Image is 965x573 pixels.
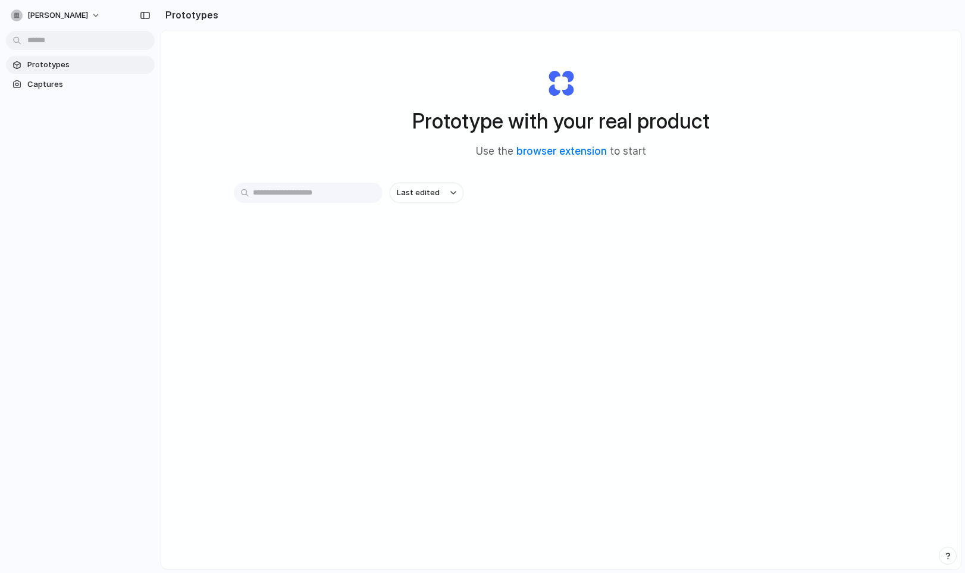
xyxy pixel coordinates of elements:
[6,6,106,25] button: [PERSON_NAME]
[27,59,150,71] span: Prototypes
[412,105,710,137] h1: Prototype with your real product
[27,10,88,21] span: [PERSON_NAME]
[390,183,463,203] button: Last edited
[161,8,218,22] h2: Prototypes
[476,144,646,159] span: Use the to start
[6,76,155,93] a: Captures
[27,79,150,90] span: Captures
[516,145,607,157] a: browser extension
[397,187,440,199] span: Last edited
[6,56,155,74] a: Prototypes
